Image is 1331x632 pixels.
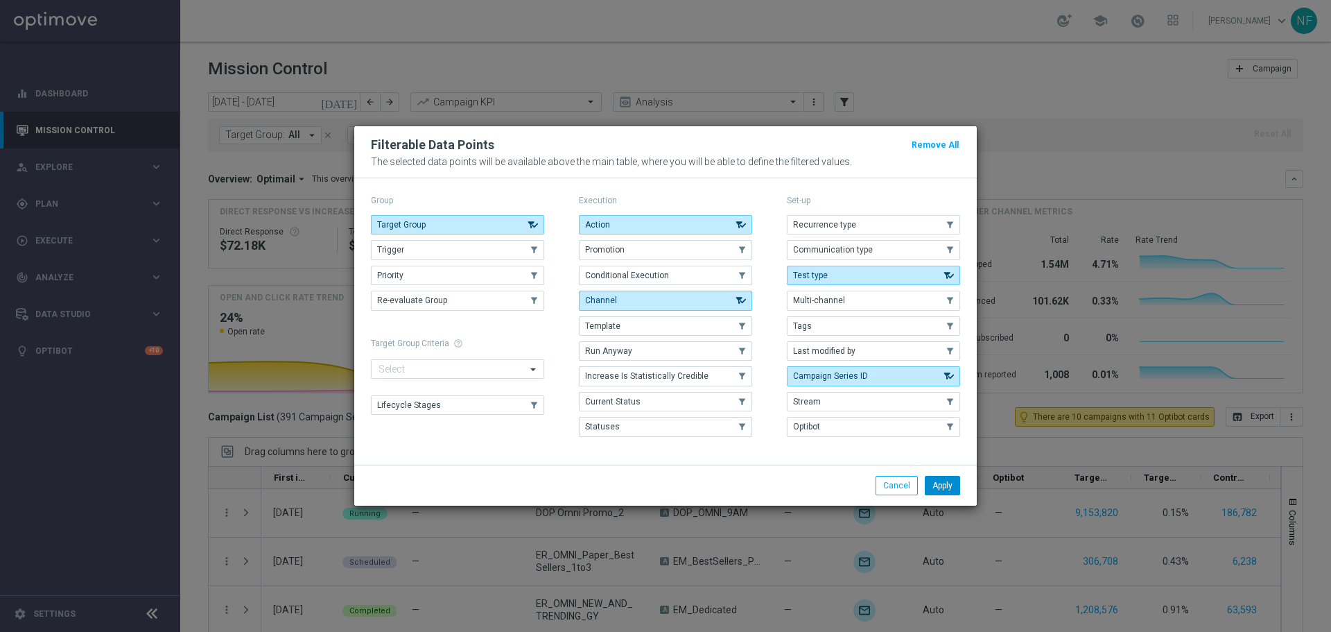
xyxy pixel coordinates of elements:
span: Conditional Execution [585,271,669,280]
span: Channel [585,296,617,305]
span: Optibot [793,422,820,432]
span: Current Status [585,397,641,407]
span: Trigger [377,245,404,255]
span: Stream [793,397,821,407]
span: Test type [793,271,828,280]
span: Increase Is Statistically Credible [585,371,708,381]
span: Statuses [585,422,620,432]
button: Increase Is Statistically Credible [579,366,752,386]
button: Last modified by [787,341,960,361]
button: Remove All [910,137,960,153]
span: Template [585,321,620,331]
button: Tags [787,316,960,336]
button: Apply [925,476,960,495]
button: Priority [371,266,544,285]
span: Run Anyway [585,346,632,356]
p: Group [371,195,544,206]
button: Re-evaluate Group [371,291,544,310]
button: Conditional Execution [579,266,752,285]
span: Recurrence type [793,220,856,230]
span: Last modified by [793,346,855,356]
button: Promotion [579,240,752,259]
span: Promotion [585,245,625,255]
button: Current Status [579,392,752,411]
h1: Target Group Criteria [371,339,544,348]
button: Optibot [787,417,960,436]
p: Set-up [787,195,960,206]
h2: Filterable Data Points [371,137,494,153]
span: Priority [377,271,403,280]
span: Multi-channel [793,296,845,305]
button: Template [579,316,752,336]
span: Lifecycle Stages [377,400,441,410]
button: Target Group [371,215,544,234]
span: help_outline [453,339,463,348]
button: Cancel [876,476,918,495]
span: Tags [793,321,812,331]
span: Action [585,220,610,230]
button: Statuses [579,417,752,436]
button: Stream [787,392,960,411]
button: Test type [787,266,960,285]
p: The selected data points will be available above the main table, where you will be able to define... [371,156,960,167]
button: Multi-channel [787,291,960,310]
button: Channel [579,291,752,310]
button: Campaign Series ID [787,366,960,386]
button: Run Anyway [579,341,752,361]
button: Action [579,215,752,234]
span: Re-evaluate Group [377,296,447,305]
p: Execution [579,195,752,206]
span: Campaign Series ID [793,371,868,381]
button: Trigger [371,240,544,259]
button: Communication type [787,240,960,259]
button: Lifecycle Stages [371,395,544,415]
span: Communication type [793,245,873,255]
button: Recurrence type [787,215,960,234]
span: Target Group [377,220,426,230]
